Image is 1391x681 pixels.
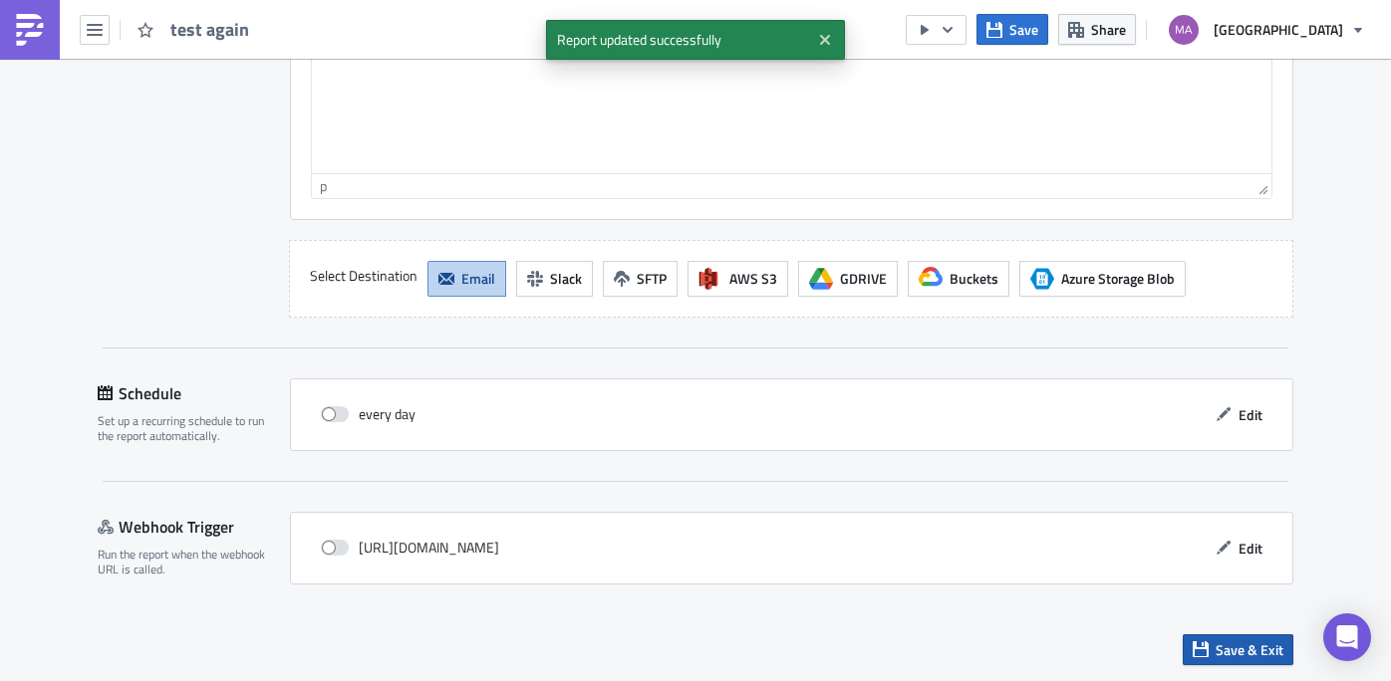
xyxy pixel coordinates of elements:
button: Save & Exit [1183,634,1293,665]
img: Avatar [1167,13,1201,47]
button: Azure Storage BlobAzure Storage Blob [1019,261,1186,297]
span: Azure Storage Blob [1061,268,1175,289]
span: Buckets [950,268,998,289]
span: Save [1009,19,1038,40]
span: Email [461,268,495,289]
img: PushMetrics [14,14,46,46]
div: [URL][DOMAIN_NAME] [321,533,499,563]
span: Azure Storage Blob [1030,267,1054,291]
span: test again [170,18,251,41]
span: Edit [1239,538,1262,559]
span: Report updated successfully [546,20,810,60]
button: Email [427,261,506,297]
button: SFTP [603,261,678,297]
span: SFTP [637,268,667,289]
div: Resize [1251,174,1271,198]
div: every day [321,399,416,429]
button: Close [810,25,840,55]
div: Schedule [98,378,290,408]
button: Share [1058,14,1136,45]
span: AWS S3 [729,268,777,289]
span: Save & Exit [1216,639,1283,660]
span: GDRIVE [840,268,887,289]
div: p [320,175,327,196]
button: Save [976,14,1048,45]
button: Edit [1206,399,1272,430]
span: Edit [1239,404,1262,425]
button: Buckets [908,261,1009,297]
button: [GEOGRAPHIC_DATA] [1157,8,1376,52]
div: Open Intercom Messenger [1323,613,1371,661]
div: Webhook Trigger [98,512,290,542]
div: Set up a recurring schedule to run the report automatically. [98,413,277,444]
button: AWS S3 [688,261,788,297]
div: Run the report when the webhook URL is called. [98,547,277,577]
button: Edit [1206,533,1272,564]
span: Share [1091,19,1126,40]
button: GDRIVE [798,261,898,297]
span: Slack [550,268,582,289]
label: Select Destination [310,261,417,291]
span: [GEOGRAPHIC_DATA] [1214,19,1343,40]
button: Slack [516,261,593,297]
